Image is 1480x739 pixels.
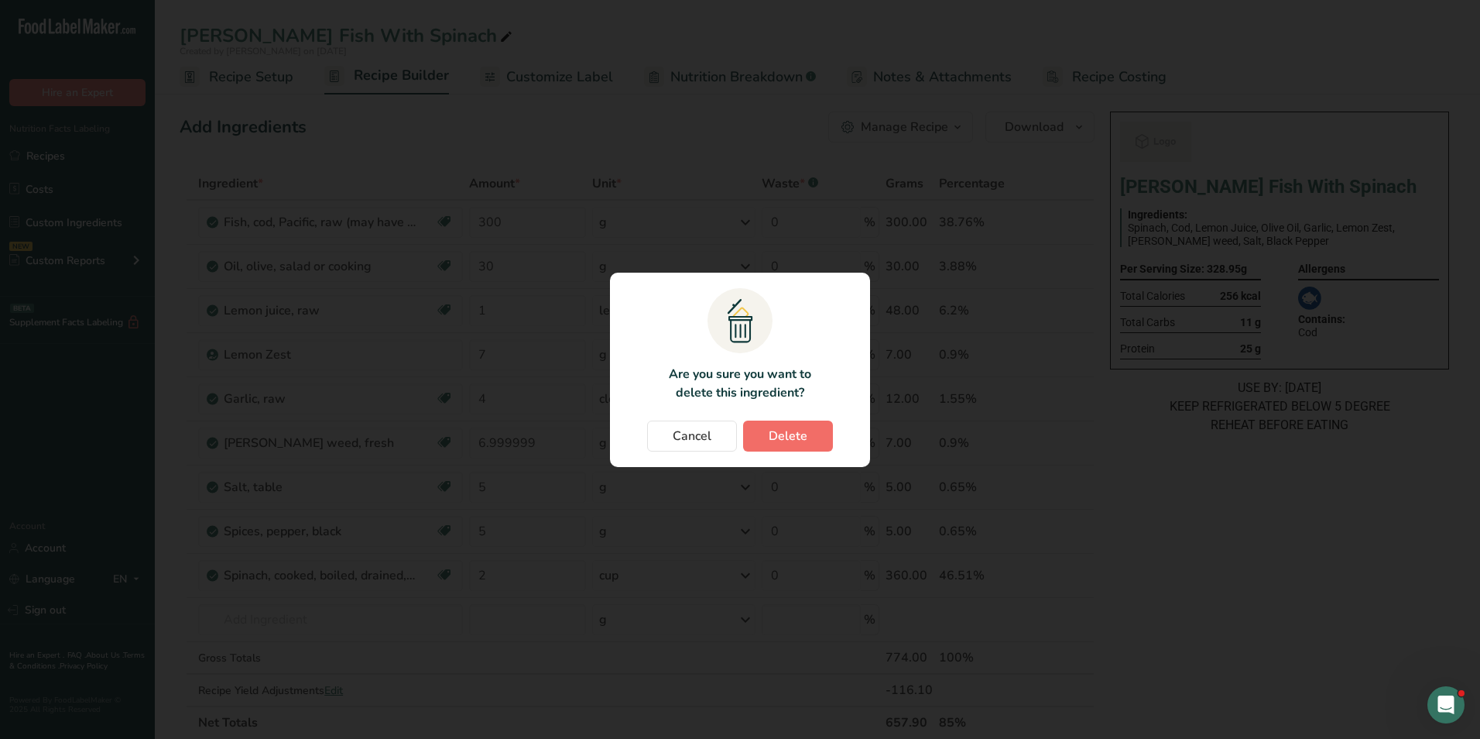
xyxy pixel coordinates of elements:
[1427,686,1465,724] iframe: Intercom live chat
[743,421,833,452] button: Delete
[647,421,737,452] button: Cancel
[673,427,711,445] span: Cancel
[769,427,807,445] span: Delete
[659,365,820,402] p: Are you sure you want to delete this ingredient?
